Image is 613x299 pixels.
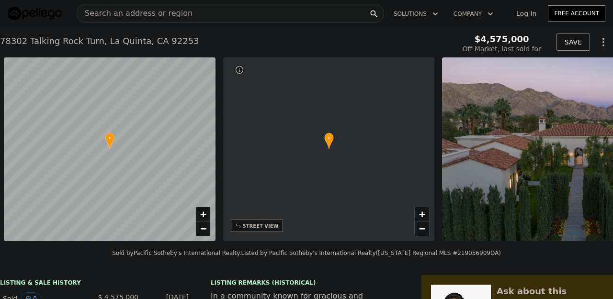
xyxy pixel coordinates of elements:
[243,222,279,230] div: STREET VIEW
[200,222,206,234] span: −
[77,8,193,19] span: Search an address or region
[556,33,590,51] button: SAVE
[505,9,548,18] a: Log In
[475,34,529,44] span: $4,575,000
[446,5,501,22] button: Company
[112,250,241,256] div: Sold by Pacific Sotheby's International Realty .
[105,133,114,149] div: •
[324,134,334,143] span: •
[324,133,334,149] div: •
[419,208,425,220] span: +
[196,221,210,236] a: Zoom out
[196,207,210,221] a: Zoom in
[241,250,501,256] div: Listed by Pacific Sotheby's International Realty ([US_STATE] Regional MLS #219056909DA)
[200,208,206,220] span: +
[463,44,541,54] div: Off Market, last sold for
[419,222,425,234] span: −
[8,7,62,20] img: Pellego
[415,221,429,236] a: Zoom out
[548,5,605,22] a: Free Account
[386,5,446,22] button: Solutions
[594,33,613,52] button: Show Options
[211,279,402,287] div: Listing Remarks (Historical)
[105,134,114,143] span: •
[415,207,429,221] a: Zoom in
